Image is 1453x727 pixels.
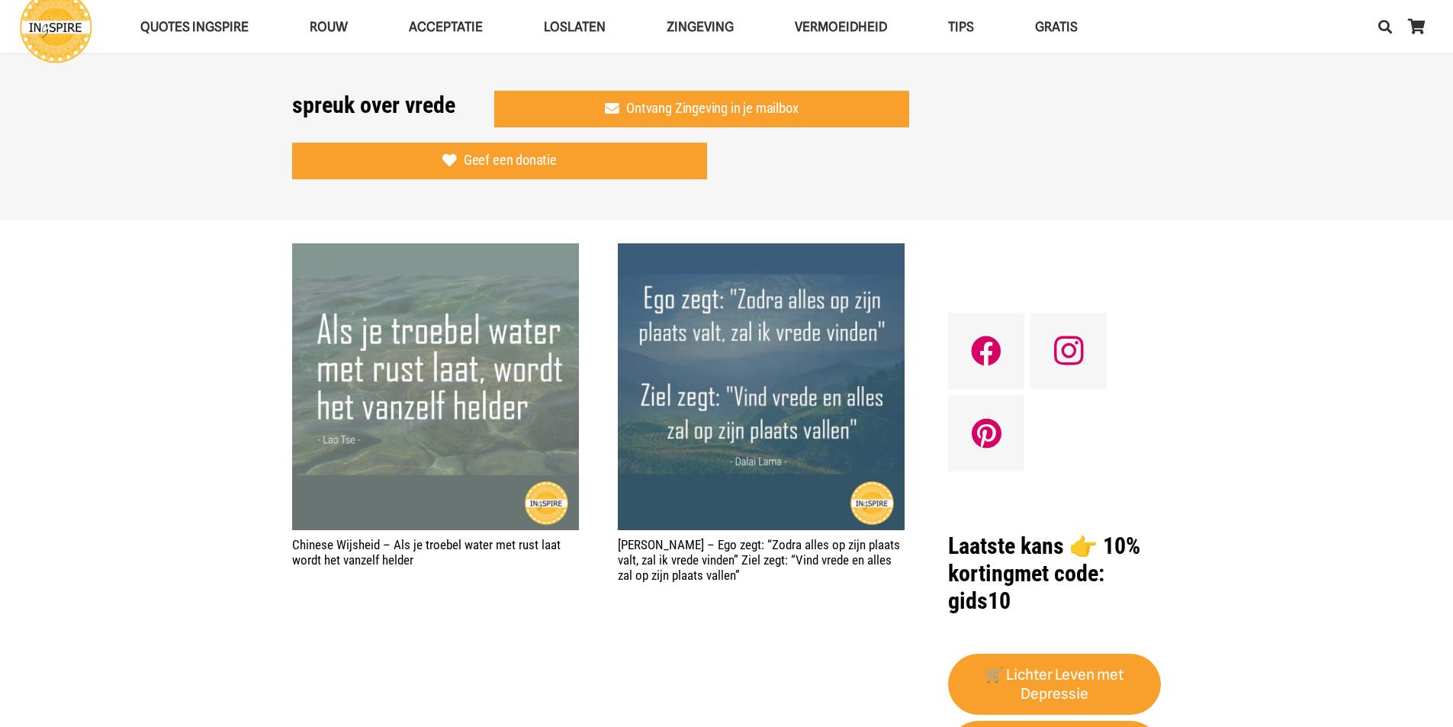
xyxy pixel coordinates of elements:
[1035,19,1078,34] span: GRATIS
[140,19,249,34] span: QUOTES INGSPIRE
[626,101,798,117] span: Ontvang Zingeving in je mailbox
[1370,8,1400,46] a: Zoeken
[544,19,606,34] span: Loslaten
[948,532,1161,615] h1: met code: gids10
[292,243,579,530] a: Chinese Wijsheid – Als je troebel water met rust laat wordt het vanzelf helder
[494,91,910,127] a: Ontvang Zingeving in je mailbox
[948,313,1024,389] a: Facebook
[636,8,764,47] a: ZingevingZingeving Menu
[918,8,1005,47] a: TIPSTIPS Menu
[292,537,561,568] a: Chinese Wijsheid – Als je troebel water met rust laat wordt het vanzelf helder
[764,8,918,47] a: VERMOEIDHEIDVERMOEIDHEID Menu
[292,92,455,119] h1: spreuk over vrede
[618,243,905,530] img: Spreuk - Ego zegt: "Zodra alles op zijn plaats valt, zal ik vrede vinden" Ziel zegt: "Vind vrede ...
[310,19,348,34] span: ROUW
[667,19,734,34] span: Zingeving
[948,395,1024,471] a: Pinterest
[292,243,579,530] img: Citaat van de Chinese filosoof LAO TSE
[292,143,708,179] a: Geef een donatie
[110,8,279,47] a: QUOTES INGSPIREQUOTES INGSPIRE Menu
[795,19,887,34] span: VERMOEIDHEID
[618,243,905,530] a: Spreuk – Ego zegt: “Zodra alles op zijn plaats valt, zal ik vrede vinden” Ziel zegt: “Vind vrede ...
[948,654,1161,715] a: 🛒 Lichter Leven met Depressie
[378,8,513,47] a: AcceptatieAcceptatie Menu
[513,8,636,47] a: LoslatenLoslaten Menu
[409,19,483,34] span: Acceptatie
[985,666,1124,703] strong: 🛒 Lichter Leven met Depressie
[618,537,900,584] a: [PERSON_NAME] – Ego zegt: “Zodra alles op zijn plaats valt, zal ik vrede vinden” Ziel zegt: “Vind...
[279,8,378,47] a: ROUWROUW Menu
[464,153,557,169] span: Geef een donatie
[948,19,974,34] span: TIPS
[1030,313,1107,389] a: Instagram
[948,532,1140,587] strong: Laatste kans 👉 10% korting
[1005,8,1108,47] a: GRATISGRATIS Menu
